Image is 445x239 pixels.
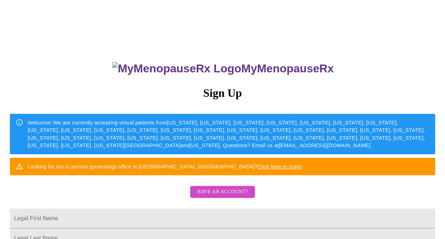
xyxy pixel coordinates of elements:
div: Looking for our in person gynecology office in [GEOGRAPHIC_DATA], [GEOGRAPHIC_DATA]? [28,160,302,173]
h3: Sign Up [10,87,435,100]
em: [EMAIL_ADDRESS][DOMAIN_NAME] [279,142,370,148]
a: Click here to login! [257,163,302,169]
h3: MyMenopauseRx [11,62,435,75]
img: MyMenopauseRx Logo [112,62,241,75]
span: Have an account? [197,188,248,196]
div: Welcome! We are currently accepting virtual patients from [US_STATE], [US_STATE], [US_STATE], [US... [28,116,429,152]
a: Have an account? [188,194,257,200]
button: Have an account? [190,186,255,198]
